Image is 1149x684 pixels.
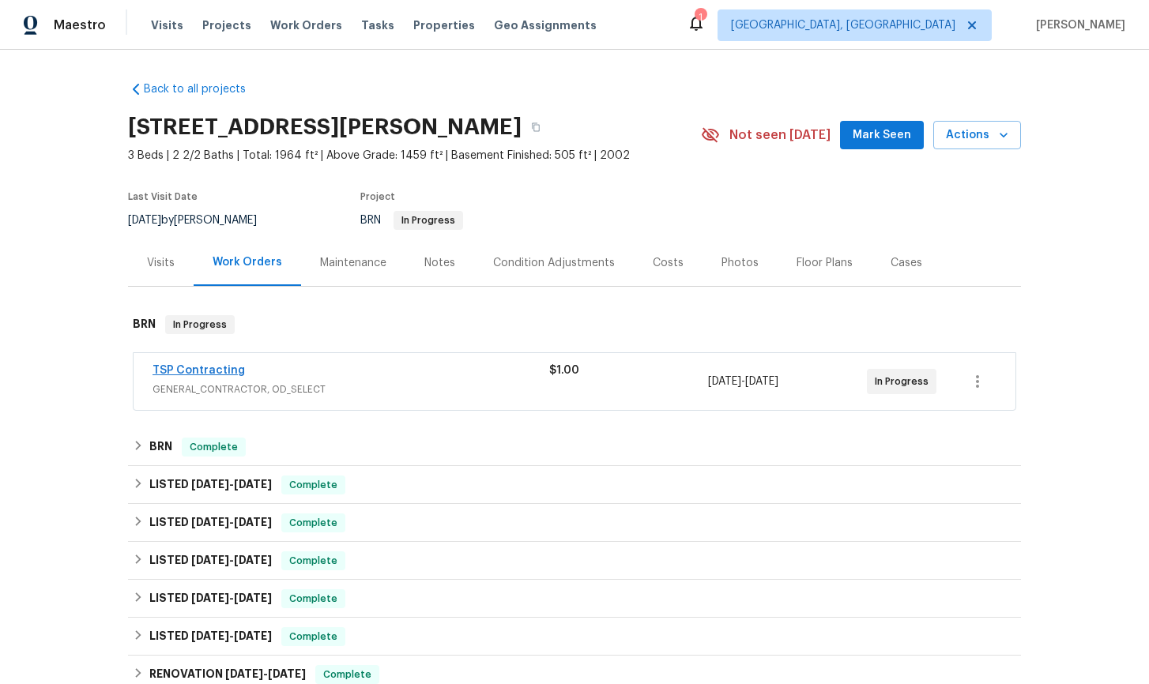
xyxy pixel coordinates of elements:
[708,374,778,389] span: -
[191,479,272,490] span: -
[1030,17,1125,33] span: [PERSON_NAME]
[191,554,272,566] span: -
[395,216,461,225] span: In Progress
[153,381,549,397] span: GENERAL_CONTRACTOR, OD_SELECT
[128,81,280,97] a: Back to all projects
[202,17,251,33] span: Projects
[234,592,272,603] span: [DATE]
[317,667,378,682] span: Complete
[213,254,282,270] div: Work Orders
[191,517,229,528] span: [DATE]
[191,517,272,528] span: -
[840,121,924,150] button: Mark Seen
[283,591,344,607] span: Complete
[128,119,522,135] h2: [STREET_ADDRESS][PERSON_NAME]
[147,255,175,271] div: Visits
[234,630,272,641] span: [DATE]
[149,627,272,646] h6: LISTED
[191,479,229,490] span: [DATE]
[149,551,272,570] h6: LISTED
[133,315,156,334] h6: BRN
[270,17,342,33] span: Work Orders
[695,9,706,25] div: 1
[283,629,344,645] span: Complete
[128,580,1021,618] div: LISTED [DATE]-[DATE]Complete
[191,630,272,641] span: -
[413,17,475,33] span: Properties
[729,127,831,143] span: Not seen [DATE]
[128,618,1021,656] div: LISTED [DATE]-[DATE]Complete
[151,17,183,33] span: Visits
[128,428,1021,466] div: BRN Complete
[283,515,344,531] span: Complete
[128,299,1021,350] div: BRN In Progress
[54,17,106,33] span: Maestro
[283,553,344,569] span: Complete
[283,477,344,493] span: Complete
[522,113,550,141] button: Copy Address
[167,317,233,333] span: In Progress
[225,668,263,679] span: [DATE]
[149,665,306,684] h6: RENOVATION
[721,255,759,271] div: Photos
[424,255,455,271] div: Notes
[360,215,463,226] span: BRN
[191,592,229,603] span: [DATE]
[797,255,853,271] div: Floor Plans
[128,148,701,163] span: 3 Beds | 2 2/2 Baths | Total: 1964 ft² | Above Grade: 1459 ft² | Basement Finished: 505 ft² | 2002
[268,668,306,679] span: [DATE]
[149,438,172,457] h6: BRN
[191,554,229,566] span: [DATE]
[875,374,935,389] span: In Progress
[191,592,272,603] span: -
[153,365,245,376] a: TSP Contracting
[320,255,386,271] div: Maintenance
[128,215,161,226] span: [DATE]
[149,513,272,532] h6: LISTED
[745,376,778,387] span: [DATE]
[128,211,276,230] div: by [PERSON_NAME]
[549,365,579,376] span: $1.00
[493,255,615,271] div: Condition Adjustments
[933,121,1021,150] button: Actions
[946,126,1008,145] span: Actions
[128,466,1021,504] div: LISTED [DATE]-[DATE]Complete
[128,504,1021,542] div: LISTED [DATE]-[DATE]Complete
[360,192,395,201] span: Project
[149,475,272,494] h6: LISTED
[653,255,684,271] div: Costs
[149,589,272,608] h6: LISTED
[128,192,198,201] span: Last Visit Date
[234,554,272,566] span: [DATE]
[361,20,394,31] span: Tasks
[191,630,229,641] span: [DATE]
[183,439,244,455] span: Complete
[225,668,306,679] span: -
[731,17,955,33] span: [GEOGRAPHIC_DATA], [GEOGRAPHIC_DATA]
[853,126,911,145] span: Mark Seen
[494,17,597,33] span: Geo Assignments
[234,517,272,528] span: [DATE]
[234,479,272,490] span: [DATE]
[891,255,922,271] div: Cases
[708,376,741,387] span: [DATE]
[128,542,1021,580] div: LISTED [DATE]-[DATE]Complete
